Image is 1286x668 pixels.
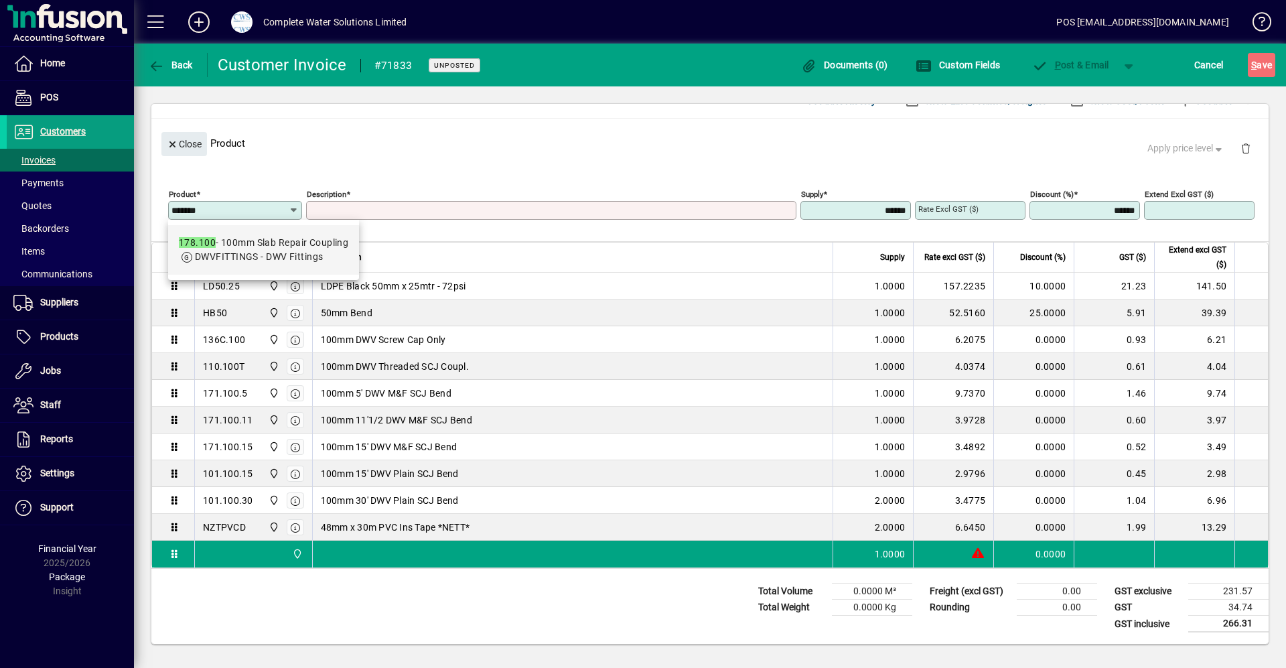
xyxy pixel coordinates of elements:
span: Motueka [265,440,281,454]
span: 100mm 15' DWV M&F SCJ Bend [321,440,457,454]
td: 1.46 [1074,380,1154,407]
span: Rate excl GST ($) [924,250,985,265]
div: 101.100.30 [203,494,253,507]
span: Reports [40,433,73,444]
span: 100mm 5' DWV M&F SCJ Bend [321,387,451,400]
td: Rounding [923,600,1017,616]
span: 100mm DWV Screw Cap Only [321,333,446,346]
td: 0.60 [1074,407,1154,433]
a: Backorders [7,217,134,240]
td: 6.21 [1154,326,1234,353]
button: Post & Email [1025,53,1116,77]
span: Items [13,246,45,257]
span: Motueka [265,359,281,374]
a: Staff [7,389,134,422]
td: 0.45 [1074,460,1154,487]
span: Motueka [289,547,304,561]
td: GST [1108,600,1188,616]
div: 136C.100 [203,333,245,346]
button: Product History [803,88,882,113]
a: Reports [7,423,134,456]
a: Items [7,240,134,263]
div: 110.100T [203,360,244,373]
span: Products [40,331,78,342]
a: Invoices [7,149,134,172]
td: 141.50 [1154,273,1234,299]
a: Suppliers [7,286,134,320]
div: 171.100.15 [203,440,253,454]
span: Cancel [1194,54,1224,76]
span: Motueka [265,493,281,508]
span: 2.0000 [875,521,906,534]
td: 13.29 [1154,514,1234,541]
td: GST inclusive [1108,616,1188,632]
td: 0.0000 Kg [832,600,912,616]
span: Support [40,502,74,513]
button: Close [161,132,207,156]
td: 0.0000 [993,487,1074,514]
button: Apply price level [1142,137,1230,161]
td: GST exclusive [1108,584,1188,600]
button: Save [1248,53,1275,77]
a: Products [7,320,134,354]
span: Documents (0) [801,60,888,70]
app-page-header-button: Back [134,53,208,77]
a: Communications [7,263,134,285]
td: 21.23 [1074,273,1154,299]
span: Motueka [265,466,281,481]
button: Back [145,53,196,77]
div: 52.5160 [922,306,985,320]
span: 1.0000 [875,440,906,454]
span: Motueka [265,413,281,427]
div: Product [151,119,1269,168]
mat-label: Supply [801,190,823,199]
mat-label: Description [307,190,346,199]
a: Payments [7,172,134,194]
span: POS [40,92,58,103]
td: 0.0000 [993,353,1074,380]
span: Supply [880,250,905,265]
div: 3.4892 [922,440,985,454]
button: Cancel [1191,53,1227,77]
div: 9.7370 [922,387,985,400]
div: POS [EMAIL_ADDRESS][DOMAIN_NAME] [1056,11,1229,33]
button: Documents (0) [798,53,891,77]
div: HB50 [203,306,227,320]
span: Motueka [265,386,281,401]
span: Item [203,250,219,265]
span: 100mm 15' DWV Plain SCJ Bend [321,467,459,480]
span: 48mm x 30m PVC Ins Tape *NETT* [321,521,470,534]
a: Quotes [7,194,134,217]
td: 3.97 [1154,407,1234,433]
a: Settings [7,457,134,490]
td: 0.0000 [993,326,1074,353]
td: 4.04 [1154,353,1234,380]
span: Motueka [265,306,281,320]
span: Settings [40,468,74,478]
span: Back [148,60,193,70]
span: Jobs [40,365,61,376]
span: S [1251,60,1257,70]
span: GST ($) [1119,250,1146,265]
span: Motueka [265,332,281,347]
td: 34.74 [1188,600,1269,616]
span: Unposted [434,61,475,70]
td: 2.98 [1154,460,1234,487]
mat-label: Rate excl GST ($) [918,204,979,214]
td: 0.00 [1017,584,1097,600]
div: 4.0374 [922,360,985,373]
td: 0.00 [1017,600,1097,616]
span: P [1055,60,1061,70]
button: Add [177,10,220,34]
span: 1.0000 [875,413,906,427]
span: 1.0000 [875,387,906,400]
td: 39.39 [1154,299,1234,326]
span: 1.0000 [875,333,906,346]
div: Complete Water Solutions Limited [263,11,407,33]
div: 6.6450 [922,521,985,534]
td: 0.52 [1074,433,1154,460]
mat-label: Extend excl GST ($) [1145,190,1214,199]
div: 171.100.5 [203,387,247,400]
td: 0.0000 [993,514,1074,541]
span: Apply price level [1147,141,1225,155]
